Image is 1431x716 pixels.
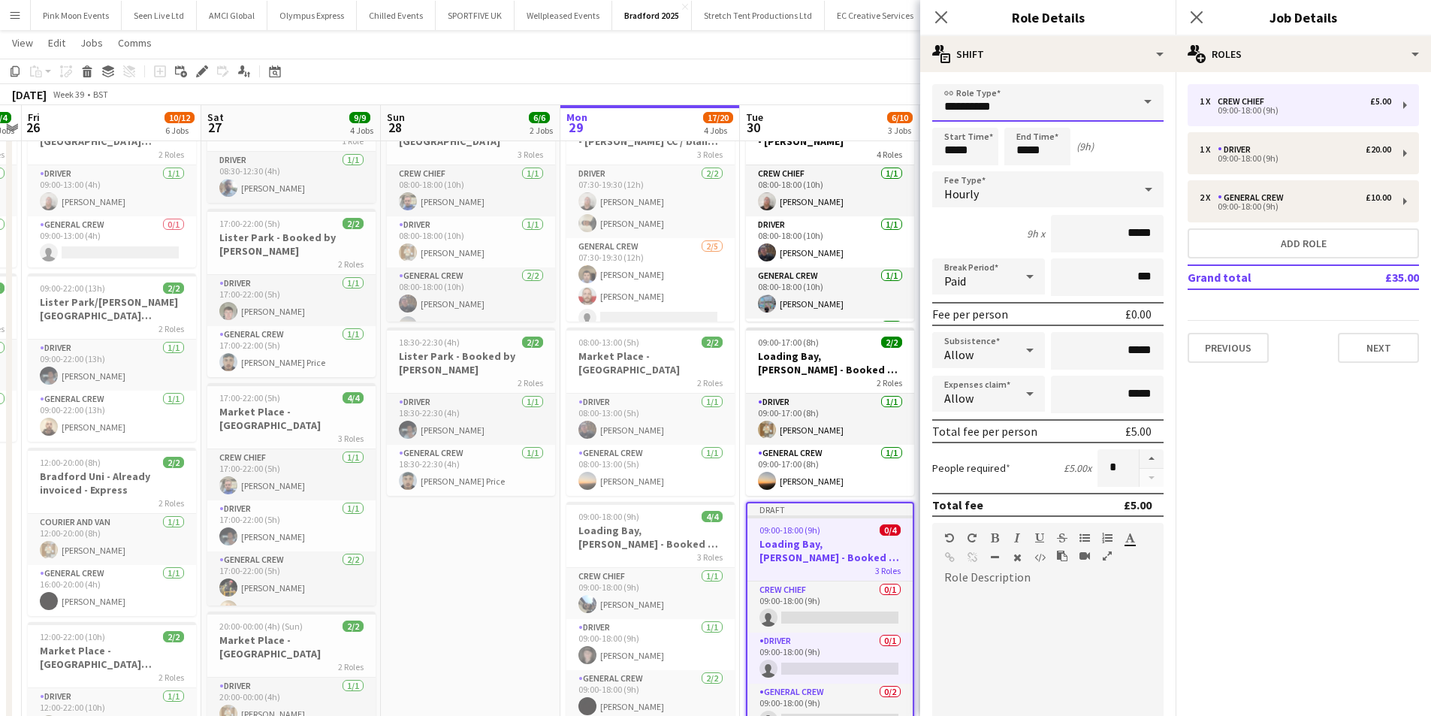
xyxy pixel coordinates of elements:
button: HTML Code [1034,551,1045,563]
span: 6/6 [529,112,550,123]
span: 3 Roles [875,565,901,576]
div: 09:00-18:00 (9h) [1200,107,1391,114]
span: 2 Roles [158,497,184,509]
div: Driver [1218,144,1257,155]
div: £5.00 x [1064,461,1091,475]
app-card-role: Driver1/108:00-18:00 (10h)[PERSON_NAME] [387,216,555,267]
td: Grand total [1188,265,1338,289]
span: Edit [48,36,65,50]
div: 08:00-18:00 (10h)4/4Beacon Get Out - Lister Park - [PERSON_NAME]4 RolesCrew Chief1/108:00-18:00 (... [746,99,914,322]
a: View [6,33,39,53]
button: Strikethrough [1057,532,1067,544]
span: Sun [387,110,405,124]
app-card-role: General Crew2/217:00-22:00 (5h)[PERSON_NAME][PERSON_NAME] [207,551,376,624]
span: 2 Roles [518,377,543,388]
span: 3 Roles [518,149,543,160]
span: 17/20 [703,112,733,123]
div: 08:00-13:00 (5h)2/2Market Place - [GEOGRAPHIC_DATA]2 RolesDriver1/108:00-13:00 (5h)[PERSON_NAME]G... [566,328,735,496]
app-job-card: 09:00-13:00 (4h)1/2Lister Park/[PERSON_NAME][GEOGRAPHIC_DATA][PERSON_NAME] - [PERSON_NAME]2 Roles... [28,99,196,267]
app-card-role: General Crew2/507:30-19:30 (12h)[PERSON_NAME][PERSON_NAME] [566,238,735,376]
span: 3 Roles [338,433,364,444]
span: 09:00-18:00 (9h) [578,511,639,522]
app-card-role: General Crew1/109:00-22:00 (13h)[PERSON_NAME] [28,391,196,442]
h3: Lister Park - Booked by [PERSON_NAME] [387,349,555,376]
div: 6 Jobs [165,125,194,136]
div: 3 Jobs [888,125,912,136]
div: £5.00 [1125,424,1152,439]
app-card-role: Courier and Van1/112:00-20:00 (8h)[PERSON_NAME] [28,514,196,565]
app-job-card: 08:00-18:00 (10h)4/4Market Place - [GEOGRAPHIC_DATA]3 RolesCrew Chief1/108:00-18:00 (10h)[PERSON_... [387,99,555,322]
button: EC Creative Services [825,1,926,30]
div: 1 x [1200,96,1218,107]
span: 6/10 [887,112,913,123]
div: 4 Jobs [350,125,373,136]
h3: Loading Bay, [PERSON_NAME] - Booked by [PERSON_NAME] [566,524,735,551]
button: Undo [944,532,955,544]
button: Ordered List [1102,532,1112,544]
div: Total fee per person [932,424,1037,439]
span: 2 Roles [338,258,364,270]
span: 09:00-22:00 (13h) [40,282,105,294]
span: 08:00-13:00 (5h) [578,337,639,348]
app-card-role: Driver2/207:30-19:30 (12h)[PERSON_NAME][PERSON_NAME] [566,165,735,238]
app-card-role: Crew Chief1/108:00-18:00 (10h)[PERSON_NAME] [387,165,555,216]
div: (9h) [1076,140,1094,153]
div: 4 Jobs [704,125,732,136]
span: 2/2 [163,457,184,468]
h3: Bradford Uni - Already invoiced - Express [28,470,196,497]
label: People required [932,461,1010,475]
span: 3 Roles [697,149,723,160]
app-job-card: 17:00-22:00 (5h)2/2Lister Park - Booked by [PERSON_NAME]2 RolesDriver1/117:00-22:00 (5h)[PERSON_N... [207,209,376,377]
span: 0/4 [880,524,901,536]
app-job-card: 18:30-22:30 (4h)2/2Lister Park - Booked by [PERSON_NAME]2 RolesDriver1/118:30-22:30 (4h)[PERSON_N... [387,328,555,496]
button: Next [1338,333,1419,363]
div: 08:30-12:30 (4h)1/1Loading Bay [PERSON_NAME]1 RoleDriver1/108:30-12:30 (4h)[PERSON_NAME] [207,99,376,203]
span: 4/4 [702,511,723,522]
span: 2/2 [163,282,184,294]
button: Bradford 2025 [612,1,692,30]
button: Wellpleased Events [515,1,612,30]
span: 2/2 [343,621,364,632]
a: Edit [42,33,71,53]
span: Allow [944,347,974,362]
div: 12:00-20:00 (8h)2/2Bradford Uni - Already invoiced - Express2 RolesCourier and Van1/112:00-20:00 ... [28,448,196,616]
div: Crew Chief [1218,96,1270,107]
h3: Market Place - [GEOGRAPHIC_DATA] [207,405,376,432]
button: Pink Moon Events [31,1,122,30]
button: Bold [989,532,1000,544]
button: Seen Live Ltd [122,1,197,30]
button: Redo [967,532,977,544]
div: 9h x [1027,227,1045,240]
span: 2/2 [163,631,184,642]
app-job-card: 09:00-17:00 (8h)2/2Loading Bay, [PERSON_NAME] - Booked by [PERSON_NAME]2 RolesDriver1/109:00-17:0... [746,328,914,496]
span: 2/2 [881,337,902,348]
span: 2 Roles [158,149,184,160]
app-card-role: Crew Chief1/108:00-18:00 (10h)[PERSON_NAME] [746,165,914,216]
button: Paste as plain text [1057,550,1067,562]
span: 27 [205,119,224,136]
span: 4/4 [343,392,364,403]
span: 12:00-20:00 (8h) [40,457,101,468]
span: 2 Roles [158,672,184,683]
app-card-role: General Crew1/108:00-13:00 (5h)[PERSON_NAME] [566,445,735,496]
button: Underline [1034,532,1045,544]
button: Stretch Tent Productions Ltd [692,1,825,30]
span: 10/12 [165,112,195,123]
div: Draft [747,503,913,515]
a: Jobs [74,33,109,53]
app-job-card: 17:00-22:00 (5h)4/4Market Place - [GEOGRAPHIC_DATA]3 RolesCrew Chief1/117:00-22:00 (5h)[PERSON_NA... [207,383,376,606]
app-job-card: 09:00-22:00 (13h)2/2Lister Park/[PERSON_NAME][GEOGRAPHIC_DATA][PERSON_NAME]2 RolesDriver1/109:00-... [28,273,196,442]
span: Week 39 [50,89,87,100]
app-card-role: Driver1/117:00-22:00 (5h)[PERSON_NAME] [207,500,376,551]
span: 30 [744,119,763,136]
button: Insert video [1079,550,1090,562]
app-card-role: Driver0/109:00-18:00 (9h) [747,633,913,684]
app-card-role: Driver1/109:00-22:00 (13h)[PERSON_NAME] [28,340,196,391]
app-card-role: General Crew0/109:00-13:00 (4h) [28,216,196,267]
h3: Job Details [1176,8,1431,27]
app-job-card: 07:30-19:30 (12h)5/8Beacon Get Out - Lister Park - [PERSON_NAME] CC / blank crew see notes3 Roles... [566,99,735,322]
